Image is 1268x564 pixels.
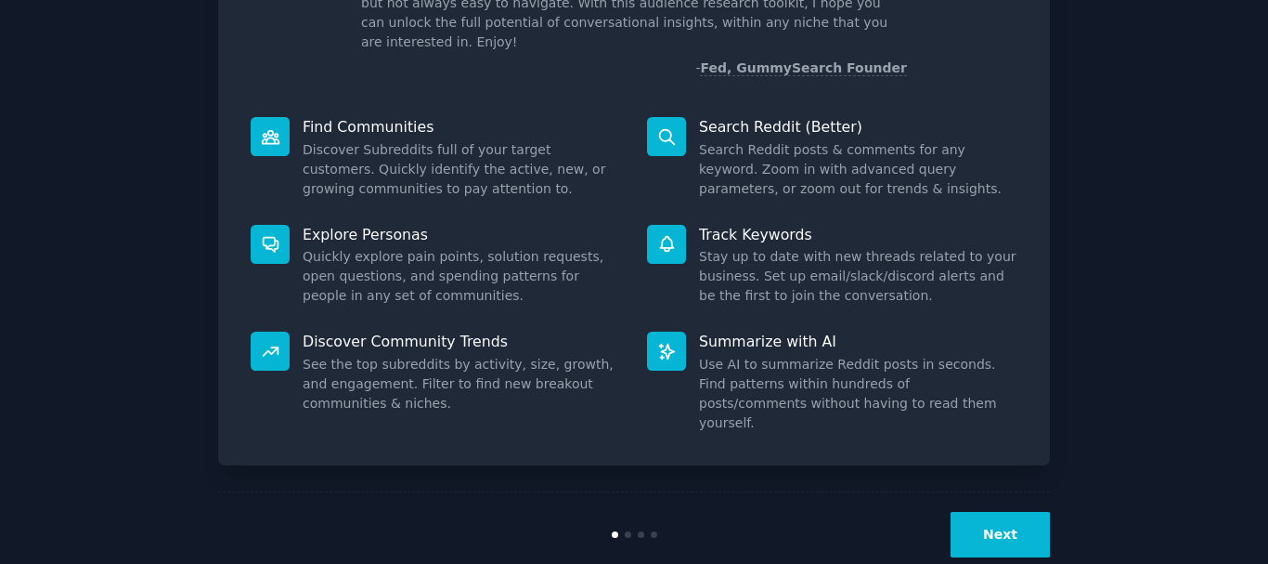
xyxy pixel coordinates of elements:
[303,140,621,199] dd: Discover Subreddits full of your target customers. Quickly identify the active, new, or growing c...
[699,247,1017,306] dd: Stay up to date with new threads related to your business. Set up email/slack/discord alerts and ...
[303,117,621,137] p: Find Communities
[303,355,621,413] dd: See the top subreddits by activity, size, growth, and engagement. Filter to find new breakout com...
[699,117,1017,137] p: Search Reddit (Better)
[303,247,621,306] dd: Quickly explore pain points, solution requests, open questions, and spending patterns for people ...
[699,140,1017,199] dd: Search Reddit posts & comments for any keyword. Zoom in with advanced query parameters, or zoom o...
[700,60,907,76] a: Fed, GummySearch Founder
[699,332,1017,351] p: Summarize with AI
[699,225,1017,244] p: Track Keywords
[303,332,621,351] p: Discover Community Trends
[699,355,1017,433] dd: Use AI to summarize Reddit posts in seconds. Find patterns within hundreds of posts/comments with...
[303,225,621,244] p: Explore Personas
[695,59,907,78] div: -
[951,512,1050,557] button: Next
